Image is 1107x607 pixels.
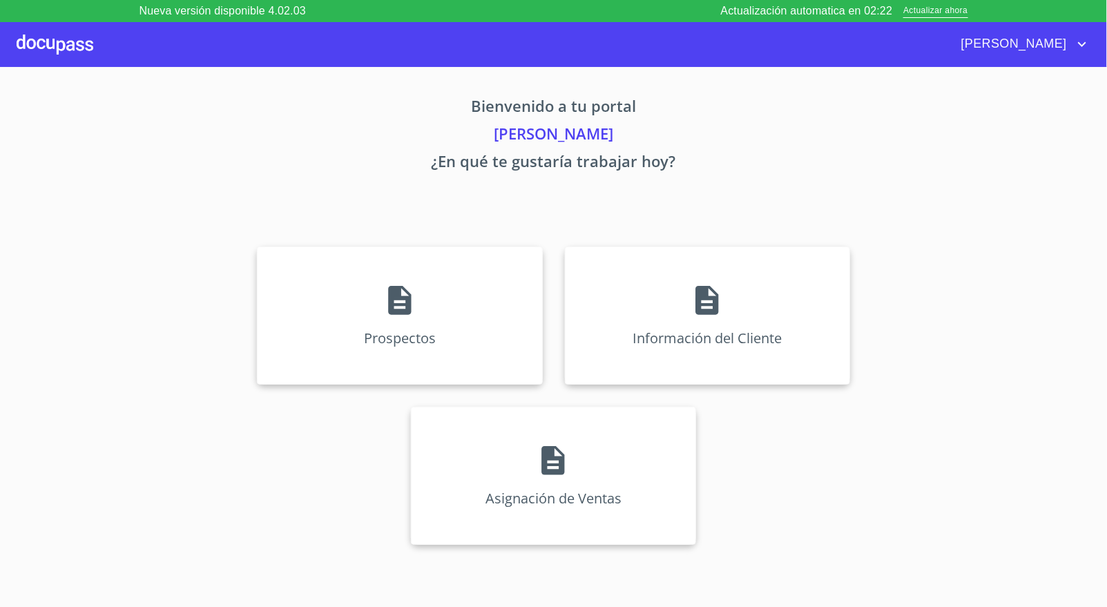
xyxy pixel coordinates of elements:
[951,33,1090,55] button: account of current user
[128,95,979,122] p: Bienvenido a tu portal
[903,4,968,19] span: Actualizar ahora
[951,33,1074,55] span: [PERSON_NAME]
[364,329,436,347] p: Prospectos
[128,122,979,150] p: [PERSON_NAME]
[633,329,782,347] p: Información del Cliente
[128,150,979,177] p: ¿En qué te gustaría trabajar hoy?
[139,3,306,19] p: Nueva versión disponible 4.02.03
[721,3,893,19] p: Actualización automatica en 02:22
[485,489,622,508] p: Asignación de Ventas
